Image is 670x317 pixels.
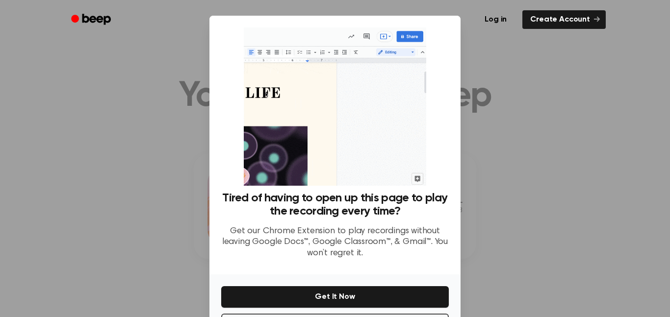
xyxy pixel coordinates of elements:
img: Beep extension in action [244,27,426,186]
a: Create Account [522,10,606,29]
h3: Tired of having to open up this page to play the recording every time? [221,192,449,218]
p: Get our Chrome Extension to play recordings without leaving Google Docs™, Google Classroom™, & Gm... [221,226,449,259]
a: Log in [475,8,516,31]
a: Beep [64,10,120,29]
button: Get It Now [221,286,449,308]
